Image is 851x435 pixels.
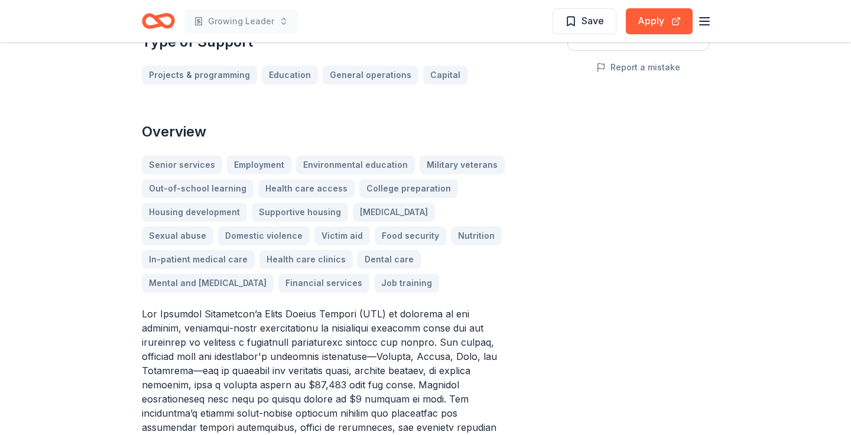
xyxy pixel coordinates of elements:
[184,9,298,33] button: Growing Leader
[142,66,257,85] a: Projects & programming
[596,60,680,74] button: Report a mistake
[142,122,511,141] h2: Overview
[626,8,693,34] button: Apply
[582,13,604,28] span: Save
[208,14,274,28] span: Growing Leader
[142,7,175,35] a: Home
[323,66,418,85] a: General operations
[262,66,318,85] a: Education
[423,66,467,85] a: Capital
[553,8,616,34] button: Save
